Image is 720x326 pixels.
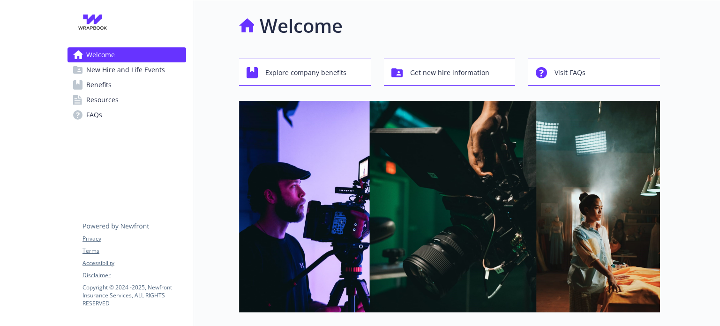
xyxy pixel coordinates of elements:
[410,64,489,82] span: Get new hire information
[82,271,186,280] a: Disclaimer
[265,64,346,82] span: Explore company benefits
[86,62,165,77] span: New Hire and Life Events
[239,59,371,86] button: Explore company benefits
[528,59,660,86] button: Visit FAQs
[82,235,186,243] a: Privacy
[384,59,516,86] button: Get new hire information
[260,12,343,40] h1: Welcome
[555,64,585,82] span: Visit FAQs
[82,259,186,267] a: Accessibility
[82,283,186,307] p: Copyright © 2024 - 2025 , Newfront Insurance Services, ALL RIGHTS RESERVED
[86,92,119,107] span: Resources
[67,77,186,92] a: Benefits
[239,101,660,312] img: overview page banner
[86,77,112,92] span: Benefits
[67,47,186,62] a: Welcome
[86,47,115,62] span: Welcome
[67,92,186,107] a: Resources
[86,107,102,122] span: FAQs
[82,247,186,255] a: Terms
[67,62,186,77] a: New Hire and Life Events
[67,107,186,122] a: FAQs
